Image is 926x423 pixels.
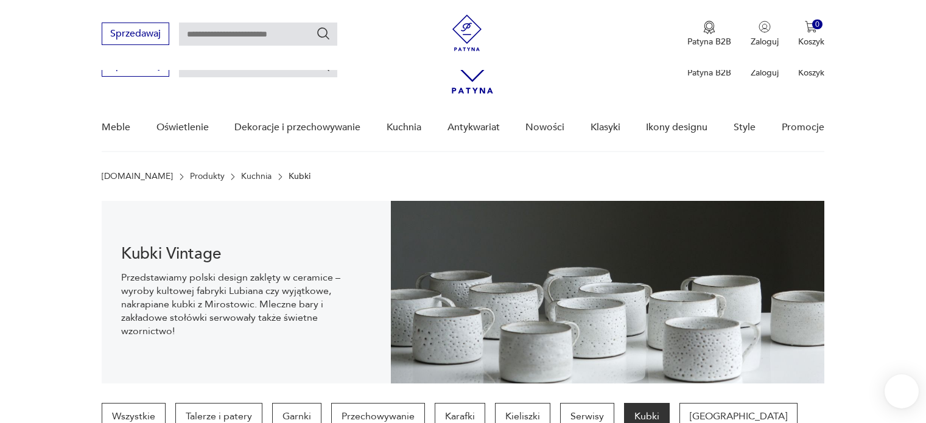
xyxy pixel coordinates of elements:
[687,21,731,47] a: Ikona medaluPatyna B2B
[798,36,824,47] p: Koszyk
[751,36,779,47] p: Zaloguj
[591,104,620,151] a: Klasyki
[102,30,169,39] a: Sprzedawaj
[687,36,731,47] p: Patyna B2B
[734,104,756,151] a: Style
[316,26,331,41] button: Szukaj
[449,15,485,51] img: Patyna - sklep z meblami i dekoracjami vintage
[289,172,310,181] p: Kubki
[703,21,715,34] img: Ikona medalu
[102,23,169,45] button: Sprzedawaj
[102,104,130,151] a: Meble
[241,172,272,181] a: Kuchnia
[687,21,731,47] button: Patyna B2B
[102,172,173,181] a: [DOMAIN_NAME]
[391,201,824,383] img: c6889ce7cfaffc5c673006ca7561ba64.jpg
[751,67,779,79] p: Zaloguj
[190,172,225,181] a: Produkty
[447,104,500,151] a: Antykwariat
[751,21,779,47] button: Zaloguj
[759,21,771,33] img: Ikonka użytkownika
[798,67,824,79] p: Koszyk
[687,67,731,79] p: Patyna B2B
[805,21,817,33] img: Ikona koszyka
[525,104,564,151] a: Nowości
[234,104,360,151] a: Dekoracje i przechowywanie
[387,104,421,151] a: Kuchnia
[121,271,371,338] p: Przedstawiamy polski design zaklęty w ceramice – wyroby kultowej fabryki Lubiana czy wyjątkowe, n...
[102,62,169,71] a: Sprzedawaj
[812,19,823,30] div: 0
[885,374,919,408] iframe: Smartsupp widget button
[646,104,707,151] a: Ikony designu
[156,104,209,151] a: Oświetlenie
[121,246,371,261] h1: Kubki Vintage
[798,21,824,47] button: 0Koszyk
[782,104,824,151] a: Promocje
